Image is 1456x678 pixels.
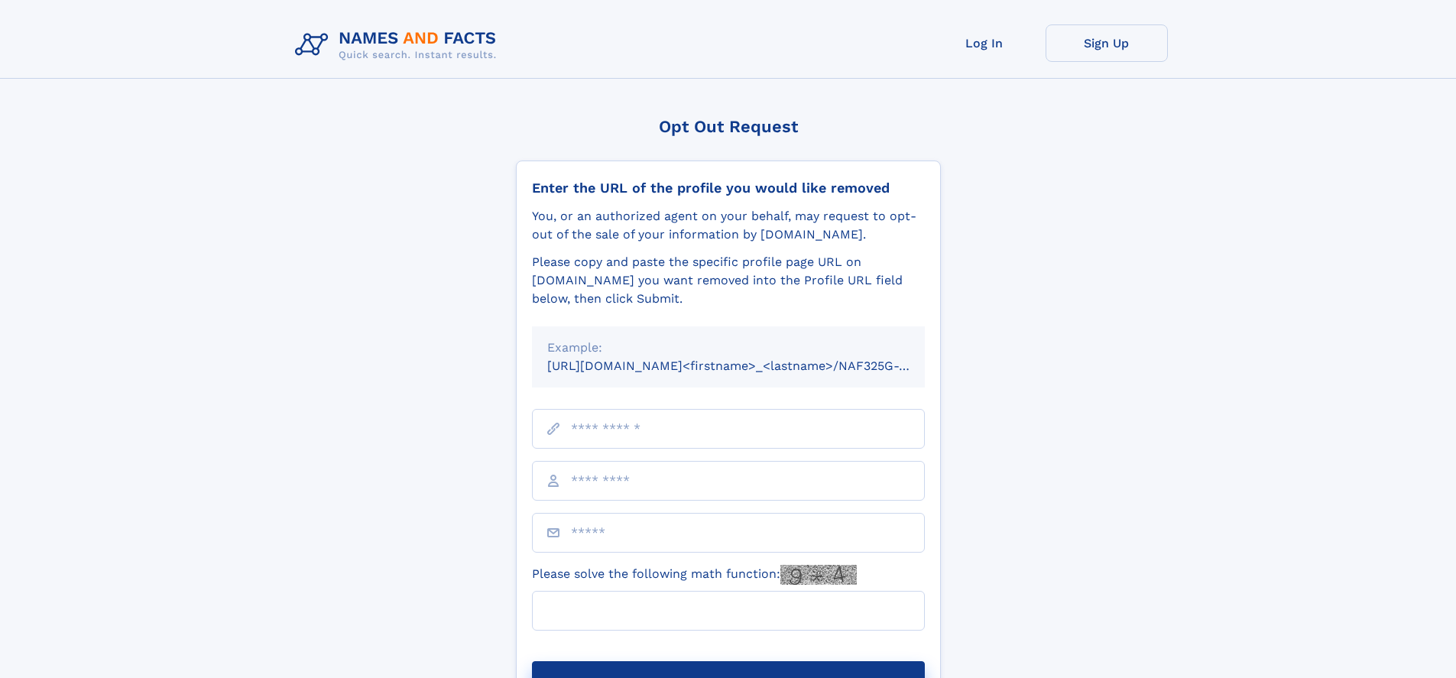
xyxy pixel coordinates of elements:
[1046,24,1168,62] a: Sign Up
[547,358,954,373] small: [URL][DOMAIN_NAME]<firstname>_<lastname>/NAF325G-xxxxxxxx
[532,253,925,308] div: Please copy and paste the specific profile page URL on [DOMAIN_NAME] you want removed into the Pr...
[532,565,857,585] label: Please solve the following math function:
[289,24,509,66] img: Logo Names and Facts
[532,207,925,244] div: You, or an authorized agent on your behalf, may request to opt-out of the sale of your informatio...
[547,339,910,357] div: Example:
[923,24,1046,62] a: Log In
[532,180,925,196] div: Enter the URL of the profile you would like removed
[516,117,941,136] div: Opt Out Request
